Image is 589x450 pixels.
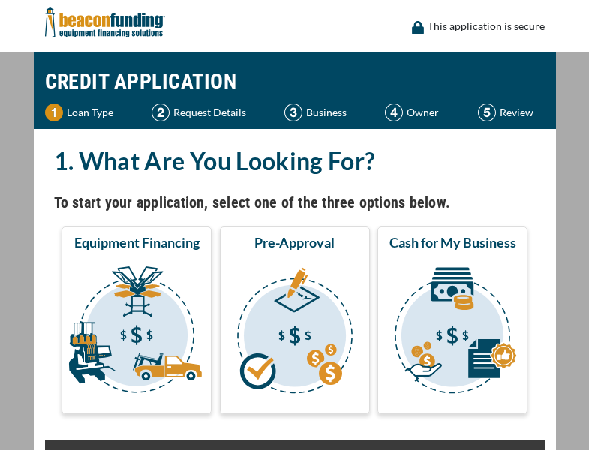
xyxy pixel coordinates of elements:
span: Equipment Financing [74,233,200,251]
img: Cash for My Business [380,257,524,407]
img: Equipment Financing [65,257,209,407]
h2: 1. What Are You Looking For? [54,144,536,178]
p: Review [500,103,533,121]
img: Step 1 [45,103,63,121]
button: Equipment Financing [62,226,212,414]
img: Step 2 [152,103,170,121]
p: Loan Type [67,103,113,121]
h4: To start your application, select one of the three options below. [54,190,536,215]
span: Cash for My Business [389,233,516,251]
img: Step 4 [385,103,403,121]
img: Step 5 [478,103,496,121]
p: Owner [407,103,439,121]
img: lock icon to convery security [412,21,424,34]
button: Cash for My Business [377,226,527,414]
img: Step 3 [284,103,302,121]
button: Pre-Approval [220,226,370,414]
p: Business [306,103,347,121]
p: This application is secure [428,17,545,35]
h1: CREDIT APPLICATION [45,60,545,103]
span: Pre-Approval [254,233,335,251]
img: Pre-Approval [223,257,367,407]
p: Request Details [173,103,246,121]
